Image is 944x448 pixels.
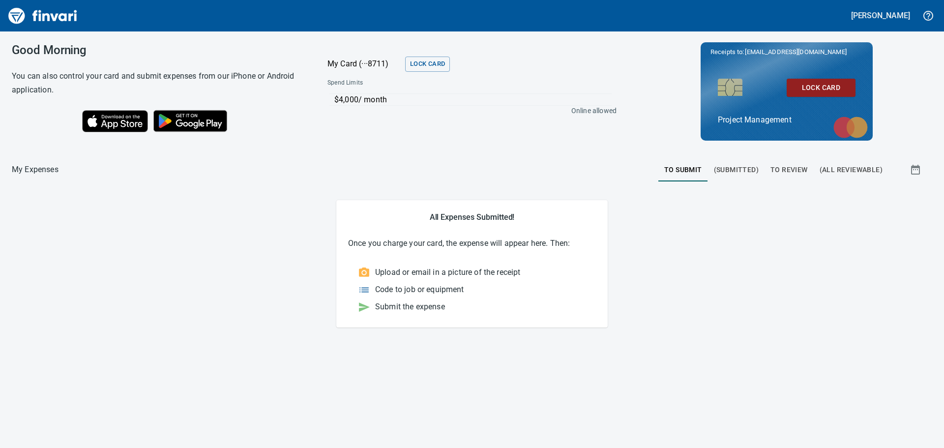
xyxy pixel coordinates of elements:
[770,164,808,176] span: To Review
[710,47,863,57] p: Receipts to:
[327,58,401,70] p: My Card (···8711)
[327,78,489,88] span: Spend Limits
[849,8,913,23] button: [PERSON_NAME]
[320,106,617,116] p: Online allowed
[744,47,847,57] span: [EMAIL_ADDRESS][DOMAIN_NAME]
[375,267,520,278] p: Upload or email in a picture of the receipt
[12,164,59,176] nav: breadcrumb
[375,284,464,296] p: Code to job or equipment
[828,112,873,143] img: mastercard.svg
[148,105,233,137] img: Get it on Google Play
[714,164,759,176] span: (Submitted)
[795,82,848,94] span: Lock Card
[410,59,445,70] span: Lock Card
[375,301,445,313] p: Submit the expense
[901,158,932,181] button: Show transactions within a particular date range
[787,79,855,97] button: Lock Card
[405,57,450,72] button: Lock Card
[12,164,59,176] p: My Expenses
[664,164,702,176] span: To Submit
[6,4,80,28] img: Finvari
[348,212,596,222] h5: All Expenses Submitted!
[718,114,855,126] p: Project Management
[12,69,303,97] h6: You can also control your card and submit expenses from our iPhone or Android application.
[348,238,596,249] p: Once you charge your card, the expense will appear here. Then:
[82,110,148,132] img: Download on the App Store
[820,164,883,176] span: (All Reviewable)
[334,94,612,106] p: $4,000 / month
[851,10,910,21] h5: [PERSON_NAME]
[12,43,303,57] h3: Good Morning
